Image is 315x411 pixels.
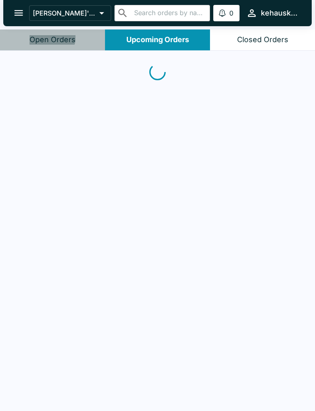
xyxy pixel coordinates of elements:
p: 0 [229,9,233,17]
div: kehauskitchen [261,8,299,18]
button: open drawer [8,2,29,23]
p: [PERSON_NAME]'s Kitchen [33,9,96,17]
button: [PERSON_NAME]'s Kitchen [29,5,111,21]
button: kehauskitchen [243,4,302,22]
div: Upcoming Orders [126,35,189,45]
div: Open Orders [30,35,75,45]
input: Search orders by name or phone number [132,7,207,19]
div: Closed Orders [237,35,288,45]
